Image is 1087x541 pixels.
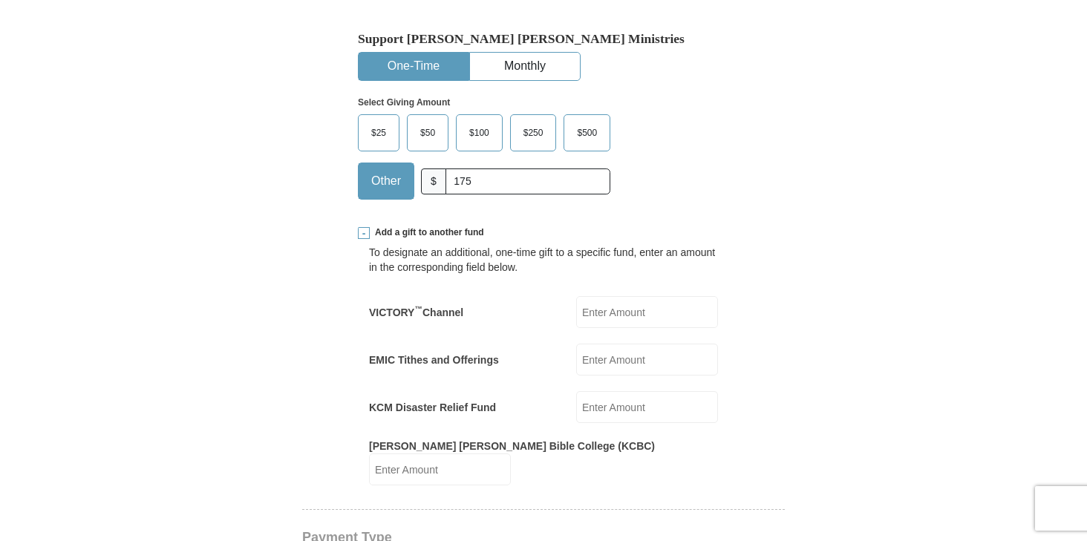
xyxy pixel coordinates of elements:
[576,296,718,328] input: Enter Amount
[364,122,394,144] span: $25
[445,168,610,194] input: Other Amount
[421,168,446,194] span: $
[369,305,463,320] label: VICTORY Channel
[413,122,443,144] span: $50
[370,226,484,239] span: Add a gift to another fund
[414,304,422,313] sup: ™
[369,353,499,367] label: EMIC Tithes and Offerings
[369,245,718,275] div: To designate an additional, one-time gift to a specific fund, enter an amount in the correspondin...
[358,31,729,47] h5: Support [PERSON_NAME] [PERSON_NAME] Ministries
[516,122,551,144] span: $250
[364,170,408,192] span: Other
[569,122,604,144] span: $500
[369,400,496,415] label: KCM Disaster Relief Fund
[576,391,718,423] input: Enter Amount
[358,97,450,108] strong: Select Giving Amount
[470,53,580,80] button: Monthly
[369,453,511,485] input: Enter Amount
[369,439,655,453] label: [PERSON_NAME] [PERSON_NAME] Bible College (KCBC)
[359,53,469,80] button: One-Time
[462,122,497,144] span: $100
[576,344,718,376] input: Enter Amount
